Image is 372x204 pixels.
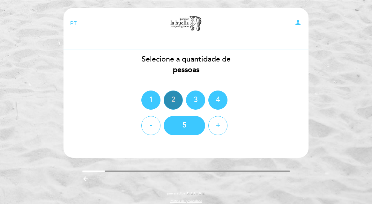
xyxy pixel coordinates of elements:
[208,116,227,135] div: +
[170,199,202,203] a: Política de privacidade
[167,191,185,196] span: powered by
[294,19,302,29] button: person
[63,54,309,75] div: Selecione a quantidade de
[141,116,160,135] div: -
[167,191,205,196] a: powered by
[164,116,205,135] div: 5
[164,91,183,110] div: 2
[186,91,205,110] div: 3
[141,91,160,110] div: 1
[294,19,302,26] i: person
[146,15,226,33] a: Parador La Huella
[173,65,199,74] b: pessoas
[187,192,205,195] img: MEITRE
[208,91,227,110] div: 4
[82,175,90,183] i: arrow_backward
